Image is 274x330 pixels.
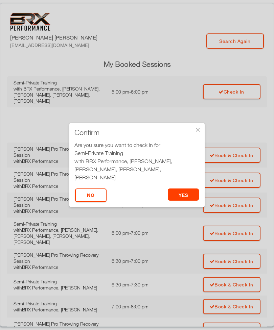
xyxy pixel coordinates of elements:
div: × [195,126,201,133]
div: Semi-Private Training [74,149,200,157]
button: No [75,188,107,202]
button: yes [168,188,199,201]
span: Confirm [74,129,99,136]
div: with BRX Performance, [PERSON_NAME], [PERSON_NAME], [PERSON_NAME], [PERSON_NAME] [74,157,200,181]
div: Are you sure you want to check in for at 5:00 pm? [74,141,200,189]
